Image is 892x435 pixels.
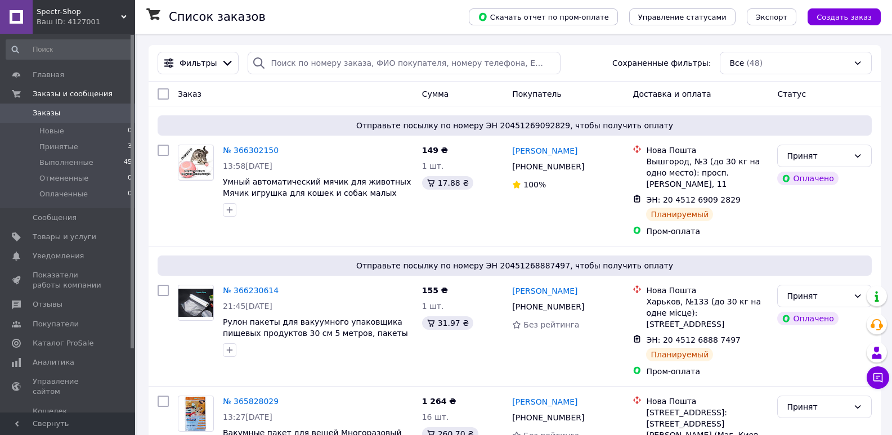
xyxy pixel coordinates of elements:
span: 100% [523,180,546,189]
img: Фото товару [184,396,208,431]
span: Выполненные [39,158,93,168]
span: Сохраненные фильтры: [612,57,711,69]
span: Без рейтинга [523,320,579,329]
div: Планируемый [646,348,713,361]
span: Товары и услуги [33,232,96,242]
button: Управление статусами [629,8,736,25]
span: Кошелек компании [33,406,104,427]
div: Пром-оплата [646,226,768,237]
div: Нова Пошта [646,285,768,296]
a: № 365828029 [223,397,279,406]
span: Экспорт [756,13,787,21]
span: Новые [39,126,64,136]
span: Показатели работы компании [33,270,104,290]
span: Заказы [33,108,60,118]
span: Отзывы [33,299,62,310]
div: Вышгород, №3 (до 30 кг на одно место): просп. [PERSON_NAME], 11 [646,156,768,190]
div: Нова Пошта [646,396,768,407]
a: Фото товару [178,285,214,321]
span: Оплаченные [39,189,88,199]
div: Пром-оплата [646,366,768,377]
h1: Список заказов [169,10,266,24]
span: Аналитика [33,357,74,367]
a: № 366230614 [223,286,279,295]
span: Отмененные [39,173,88,183]
span: Заказ [178,89,201,98]
span: ЭН: 20 4512 6888 7497 [646,335,741,344]
a: Умный автоматический мячик для животных Мячик игрушка для кошек и собак малых пород SPECTR [223,177,411,209]
span: Отправьте посылку по номеру ЭН 20451269092829, чтобы получить оплату [162,120,867,131]
img: Фото товару [178,289,213,317]
span: Статус [777,89,806,98]
span: Управление статусами [638,13,727,21]
span: 1 264 ₴ [422,397,456,406]
a: [PERSON_NAME] [512,285,577,297]
button: Чат с покупателем [867,366,889,389]
span: Главная [33,70,64,80]
div: Планируемый [646,208,713,221]
span: Принятые [39,142,78,152]
span: Каталог ProSale [33,338,93,348]
span: Покупатели [33,319,79,329]
div: [PHONE_NUMBER] [510,410,586,425]
span: 13:58[DATE] [223,162,272,171]
span: 0 [128,189,132,199]
span: Уведомления [33,251,84,261]
span: 13:27[DATE] [223,412,272,421]
div: 17.88 ₴ [422,176,473,190]
div: Оплачено [777,312,838,325]
button: Создать заказ [808,8,881,25]
div: Принят [787,290,849,302]
a: № 366302150 [223,146,279,155]
div: Принят [787,150,849,162]
span: Покупатель [512,89,562,98]
div: 31.97 ₴ [422,316,473,330]
span: Заказы и сообщения [33,89,113,99]
span: 16 шт. [422,412,449,421]
div: Принят [787,401,849,413]
input: Поиск [6,39,133,60]
div: Ваш ID: 4127001 [37,17,135,27]
a: [PERSON_NAME] [512,396,577,407]
span: 149 ₴ [422,146,448,155]
span: (48) [746,59,763,68]
input: Поиск по номеру заказа, ФИО покупателя, номеру телефона, Email, номеру накладной [248,52,560,74]
span: Скачать отчет по пром-оплате [478,12,609,22]
span: 1 шт. [422,302,444,311]
button: Экспорт [747,8,796,25]
span: Фильтры [180,57,217,69]
div: [PHONE_NUMBER] [510,159,586,174]
span: 3 [128,142,132,152]
span: Отправьте посылку по номеру ЭН 20451268887497, чтобы получить оплату [162,260,867,271]
span: Доставка и оплата [633,89,711,98]
span: 21:45[DATE] [223,302,272,311]
span: 1 шт. [422,162,444,171]
span: 45 [124,158,132,168]
a: Создать заказ [796,12,881,21]
span: 155 ₴ [422,286,448,295]
div: Харьков, №133 (до 30 кг на одне місце): [STREET_ADDRESS] [646,296,768,330]
div: Нова Пошта [646,145,768,156]
div: Оплачено [777,172,838,185]
a: Фото товару [178,396,214,432]
div: [PHONE_NUMBER] [510,299,586,315]
a: Рулон пакеты для вакуумного упаковщика пищевых продуктов 30 см 5 метров, пакеты вакумные SPECTR [223,317,408,349]
span: 0 [128,126,132,136]
button: Скачать отчет по пром-оплате [469,8,618,25]
span: 0 [128,173,132,183]
span: ЭН: 20 4512 6909 2829 [646,195,741,204]
a: [PERSON_NAME] [512,145,577,156]
span: Spectr-Shop [37,7,121,17]
span: Все [729,57,744,69]
span: Создать заказ [817,13,872,21]
span: Сумма [422,89,449,98]
a: Фото товару [178,145,214,181]
img: Фото товару [178,146,213,180]
span: Сообщения [33,213,77,223]
span: Управление сайтом [33,376,104,397]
